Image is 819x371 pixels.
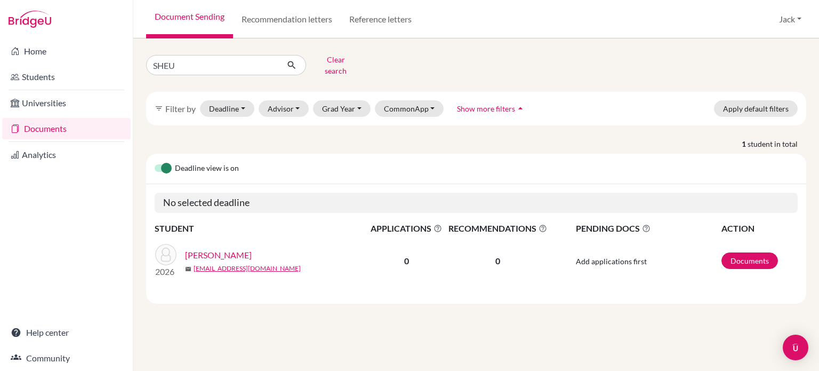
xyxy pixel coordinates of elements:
button: Deadline [200,100,254,117]
p: 2026 [155,265,176,278]
a: Help center [2,322,131,343]
a: Documents [721,252,778,269]
span: Add applications first [576,257,647,266]
strong: 1 [742,138,748,149]
div: Open Intercom Messenger [783,335,808,360]
a: Students [2,66,131,88]
a: Analytics [2,144,131,165]
span: APPLICATIONS [368,222,444,235]
input: Find student by name... [146,55,278,75]
b: 0 [404,256,409,266]
button: Apply default filters [714,100,798,117]
a: [EMAIL_ADDRESS][DOMAIN_NAME] [194,264,301,273]
p: 0 [445,255,550,267]
i: filter_list [155,104,163,113]
h5: No selected deadline [155,193,798,213]
a: [PERSON_NAME] [185,249,252,262]
a: Community [2,348,131,369]
button: Show more filtersarrow_drop_up [448,100,535,117]
span: student in total [748,138,806,149]
span: Deadline view is on [175,162,239,175]
button: Grad Year [313,100,371,117]
th: ACTION [721,222,798,235]
a: Universities [2,92,131,114]
img: Sheu, Ji Ming [155,244,176,265]
a: Documents [2,118,131,139]
button: Jack [774,9,806,29]
span: RECOMMENDATIONS [445,222,550,235]
span: Filter by [165,104,196,114]
button: CommonApp [375,100,444,117]
span: mail [185,266,191,272]
img: Bridge-U [9,11,51,28]
th: STUDENT [155,222,368,235]
i: arrow_drop_up [515,103,526,114]
span: PENDING DOCS [576,222,720,235]
button: Clear search [306,51,365,79]
button: Advisor [259,100,309,117]
span: Show more filters [457,104,515,113]
a: Home [2,41,131,62]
